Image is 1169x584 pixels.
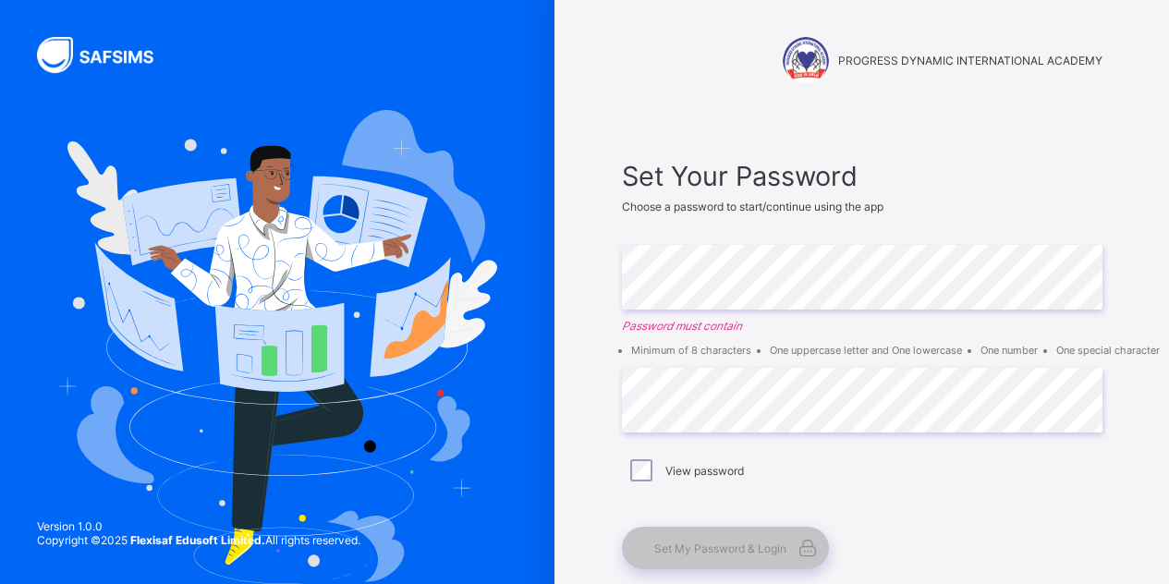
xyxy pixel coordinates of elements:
strong: Flexisaf Edusoft Limited. [130,533,265,547]
span: PROGRESS DYNAMIC INTERNATIONAL ACADEMY [838,54,1102,67]
li: Minimum of 8 characters [631,344,751,357]
span: Set My Password & Login [654,541,786,555]
li: One uppercase letter and One lowercase [770,344,962,357]
span: Copyright © 2025 All rights reserved. [37,533,360,547]
span: Version 1.0.0 [37,519,360,533]
li: One number [980,344,1038,357]
img: SAFSIMS Logo [37,37,176,73]
img: PROGRESS DYNAMIC INTERNATIONAL ACADEMY [783,37,829,83]
li: One special character [1056,344,1160,357]
span: Set Your Password [622,160,1102,192]
em: Password must contain [622,319,1102,333]
img: Hero Image [57,110,497,583]
span: Choose a password to start/continue using the app [622,200,883,213]
label: View password [665,464,744,478]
